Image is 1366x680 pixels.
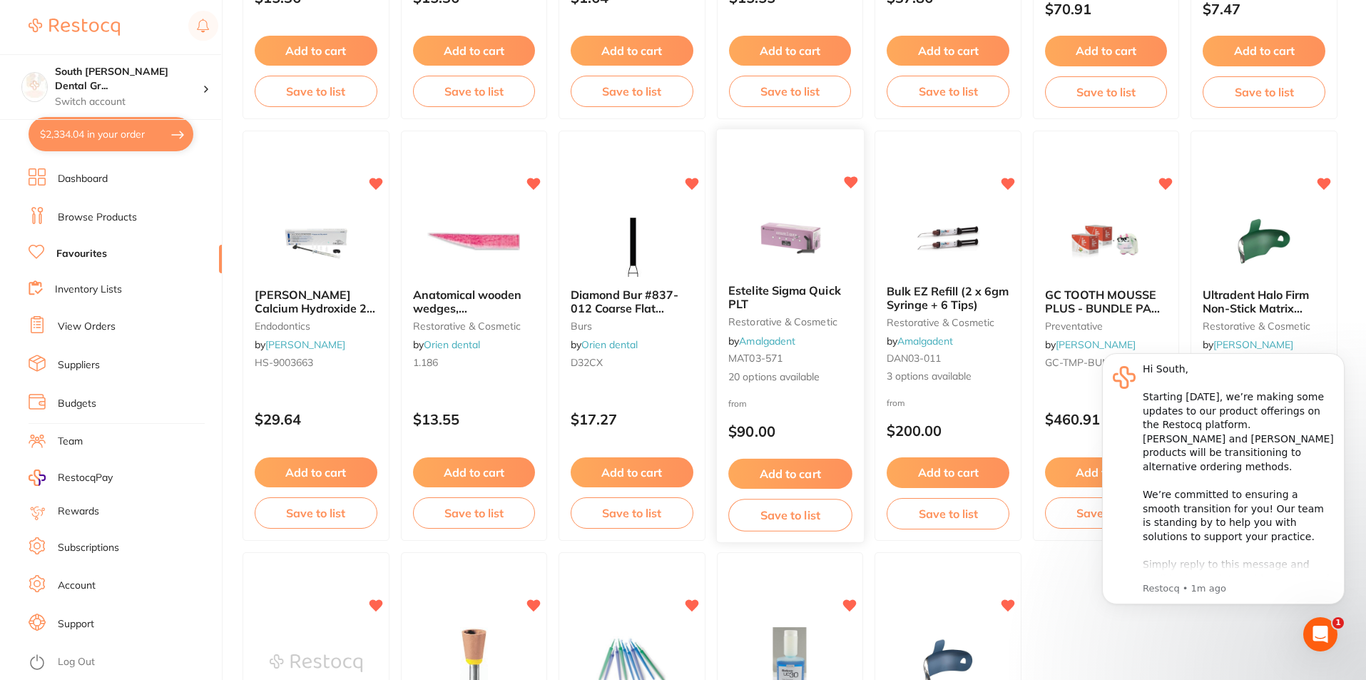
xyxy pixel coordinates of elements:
[887,285,1009,311] b: Bulk EZ Refill (2 x 6gm Syringe + 6 Tips)
[255,288,375,328] span: [PERSON_NAME] Calcium Hydroxide 2g syringe and 20 tips
[29,470,46,486] img: RestocqPay
[58,579,96,593] a: Account
[255,36,377,66] button: Add to cart
[1045,36,1168,66] button: Add to cart
[413,320,536,332] small: restorative & cosmetic
[1203,76,1325,108] button: Save to list
[413,76,536,107] button: Save to list
[413,356,438,369] span: 1.186
[728,283,841,311] span: Estelite Sigma Quick PLT
[902,202,994,273] img: Bulk EZ Refill (2 x 6gm Syringe + 6 Tips)
[1045,288,1168,315] b: GC TOOTH MOUSSE PLUS - BUNDLE PACK - Strawberry, Mint, Vanilla - 40g, 2x 10-Packs and Hope Cow
[58,471,113,485] span: RestocqPay
[255,356,313,369] span: HS-9003663
[1203,288,1325,315] b: Ultradent Halo Firm Non-Stick Matrix Band - 6.5mm - Green, 50-Pack
[29,11,120,44] a: Restocq Logo
[58,358,100,372] a: Suppliers
[887,422,1009,439] p: $200.00
[571,288,678,328] span: Diamond Bur #837-012 Coarse Flat Cylinder FG, Pack 6
[424,338,480,351] a: Orien dental
[1056,338,1136,351] a: [PERSON_NAME]
[887,76,1009,107] button: Save to list
[1045,497,1168,529] button: Save to list
[571,320,693,332] small: burs
[58,320,116,334] a: View Orders
[571,36,693,66] button: Add to cart
[1045,457,1168,487] button: Add to cart
[255,76,377,107] button: Save to list
[897,335,953,347] a: Amalgadent
[427,205,520,277] img: Anatomical wooden wedges, Medium,Long,Pink,100pcs/pack
[1332,617,1344,629] span: 1
[728,284,852,310] b: Estelite Sigma Quick PLT
[743,201,837,273] img: Estelite Sigma Quick PLT
[29,651,218,674] button: Log Out
[255,497,377,529] button: Save to list
[58,541,119,555] a: Subscriptions
[58,504,99,519] a: Rewards
[1203,36,1325,66] button: Add to cart
[255,338,345,351] span: by
[571,288,693,315] b: Diamond Bur #837-012 Coarse Flat Cylinder FG, Pack 6
[1203,288,1309,341] span: Ultradent Halo Firm Non-Stick Matrix Band - 6.5mm - Green, 50-Pack
[55,65,203,93] h4: South Burnett Dental Group
[887,352,941,365] span: DAN03-011
[58,172,108,186] a: Dashboard
[728,499,852,532] button: Save to list
[571,76,693,107] button: Save to list
[581,338,638,351] a: Orien dental
[887,397,905,408] span: from
[728,370,852,385] span: 20 options available
[255,411,377,427] p: $29.64
[1203,320,1325,332] small: restorative & cosmetic
[1045,1,1168,17] p: $70.91
[413,497,536,529] button: Save to list
[887,284,1009,311] span: Bulk EZ Refill (2 x 6gm Syringe + 6 Tips)
[728,317,852,328] small: restorative & cosmetic
[739,335,795,347] a: Amalgadent
[728,335,795,347] span: by
[571,356,603,369] span: D32CX
[255,320,377,332] small: endodontics
[265,338,345,351] a: [PERSON_NAME]
[1045,76,1168,108] button: Save to list
[413,288,586,328] span: Anatomical wooden wedges, Medium,Long,Pink,100pcs/pack
[1045,356,1150,369] span: GC-TMP-BUNDLEHOP
[571,411,693,427] p: $17.27
[22,73,47,98] img: South Burnett Dental Group
[29,19,120,36] img: Restocq Logo
[255,457,377,487] button: Add to cart
[55,283,122,297] a: Inventory Lists
[887,335,953,347] span: by
[1060,205,1153,277] img: GC TOOTH MOUSSE PLUS - BUNDLE PACK - Strawberry, Mint, Vanilla - 40g, 2x 10-Packs and Hope Cow
[1303,617,1337,651] iframe: Intercom live chat
[887,317,1009,328] small: restorative & cosmetic
[1081,332,1366,641] iframe: Intercom notifications message
[729,36,852,66] button: Add to cart
[55,95,203,109] p: Switch account
[413,288,536,315] b: Anatomical wooden wedges, Medium,Long,Pink,100pcs/pack
[571,338,638,351] span: by
[1045,338,1136,351] span: by
[728,459,852,489] button: Add to cart
[62,250,253,263] p: Message from Restocq, sent 1m ago
[413,338,480,351] span: by
[887,370,1009,384] span: 3 options available
[1045,411,1168,427] p: $460.91
[58,435,83,449] a: Team
[255,288,377,315] b: Henry Schein Calcium Hydroxide 2g syringe and 20 tips
[58,210,137,225] a: Browse Products
[586,205,678,277] img: Diamond Bur #837-012 Coarse Flat Cylinder FG, Pack 6
[729,76,852,107] button: Save to list
[571,457,693,487] button: Add to cart
[58,617,94,631] a: Support
[56,247,107,261] a: Favourites
[1045,320,1168,332] small: preventative
[887,498,1009,529] button: Save to list
[571,497,693,529] button: Save to list
[29,470,113,486] a: RestocqPay
[270,205,362,277] img: Henry Schein Calcium Hydroxide 2g syringe and 20 tips
[413,411,536,427] p: $13.55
